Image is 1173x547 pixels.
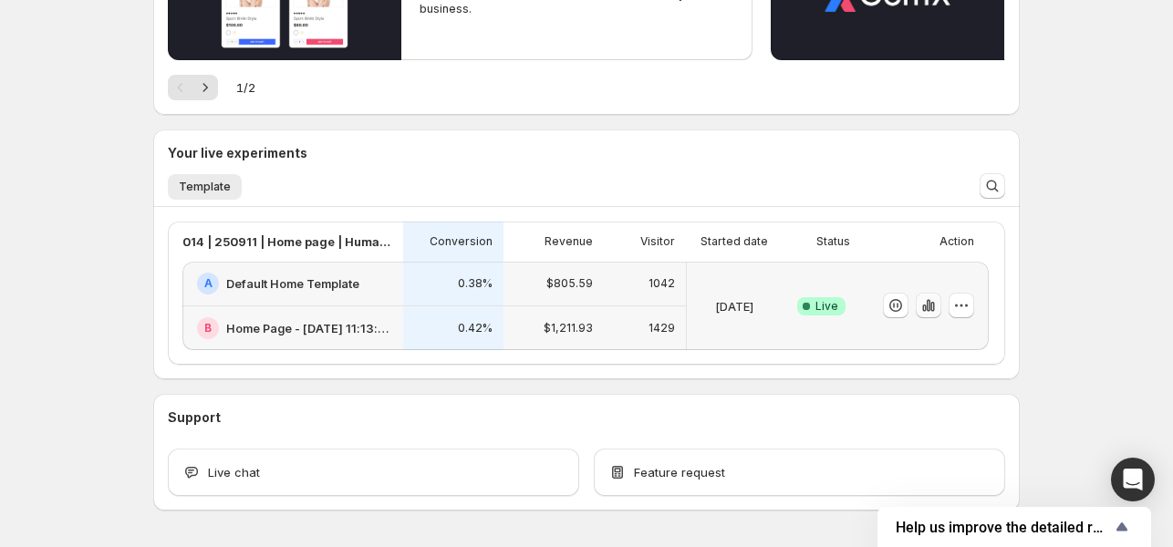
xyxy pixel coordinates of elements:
p: 1042 [649,276,675,291]
button: Show survey - Help us improve the detailed report for A/B campaigns [896,516,1133,538]
h3: Support [168,408,221,427]
span: Feature request [634,463,725,481]
nav: Pagination [168,75,218,100]
h2: Home Page - [DATE] 11:13:58 [226,319,392,337]
span: Template [179,180,231,194]
p: Action [939,234,974,249]
p: Conversion [430,234,493,249]
div: Open Intercom Messenger [1111,458,1155,501]
button: Next [192,75,218,100]
p: 1429 [649,321,675,335]
p: Status [816,234,850,249]
h2: A [204,276,213,291]
p: Revenue [545,234,593,249]
p: $1,211.93 [544,321,593,335]
h2: B [204,321,212,335]
span: Live [815,299,838,314]
span: Live chat [208,463,260,481]
h3: Your live experiments [168,144,307,162]
span: 1 / 2 [236,78,255,97]
p: 014 | 250911 | Home page | Human hero banner [182,232,392,251]
p: $805.59 [546,276,593,291]
p: 0.38% [458,276,493,291]
p: 0.42% [458,321,493,335]
h2: Default Home Template [226,274,359,293]
button: Search and filter results [980,173,1005,199]
span: Help us improve the detailed report for A/B campaigns [896,519,1111,536]
p: [DATE] [715,297,753,315]
p: Started date [701,234,768,249]
p: Visitor [640,234,675,249]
